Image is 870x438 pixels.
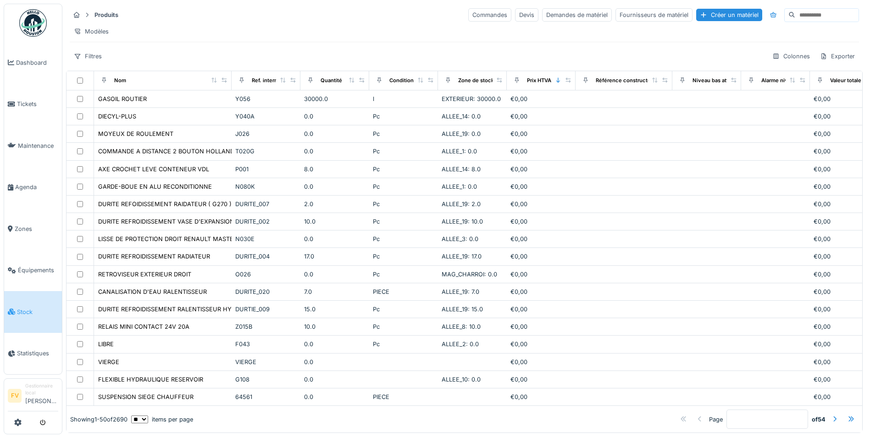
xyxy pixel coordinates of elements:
div: Colonnes [768,50,814,63]
div: 0.0 [304,112,366,121]
div: DURITE_007 [235,200,297,208]
div: PIECE [373,393,434,401]
a: Tickets [4,84,62,125]
div: €0,00 [510,235,572,243]
div: COMMANDE A DISTANCE 2 BOUTON HOLLANDIA [98,147,240,156]
div: 0.0 [304,147,366,156]
div: 0.0 [304,375,366,384]
div: VIERGE [98,358,119,366]
div: €0,00 [510,287,572,296]
span: Stock [17,308,58,316]
div: €0,00 [510,112,572,121]
span: Tickets [17,100,58,108]
div: G108 [235,375,297,384]
div: €0,00 [510,182,572,191]
a: Dashboard [4,42,62,84]
div: Y040A [235,112,297,121]
div: N080K [235,182,297,191]
div: Pc [373,235,434,243]
div: DURITE REFOIDISSEMENT RAIDATEUR ( G270 ) [98,200,232,208]
div: Pc [373,340,434,348]
div: €0,00 [510,375,572,384]
span: EXTERIEUR: 30000.0 [442,95,501,102]
span: ALLEE_19: 10.0 [442,218,483,225]
div: 10.0 [304,217,366,226]
strong: Produits [91,11,122,19]
span: Zones [15,225,58,233]
div: Créer un matériel [696,9,762,21]
div: Pc [373,129,434,138]
div: €0,00 [510,322,572,331]
div: SUSPENSION SIEGE CHAUFFEUR [98,393,194,401]
div: 64561 [235,393,297,401]
div: Pc [373,322,434,331]
div: Niveau bas atteint ? [693,77,742,84]
div: Devis [515,8,538,22]
div: 0.0 [304,182,366,191]
div: Commandes [468,8,511,22]
div: 0.0 [304,270,366,279]
div: €0,00 [510,358,572,366]
div: Fournisseurs de matériel [615,8,693,22]
div: DIECYL-PLUS [98,112,136,121]
span: ALLEE_1: 0.0 [442,148,477,155]
div: Quantité [321,77,342,84]
span: Maintenance [18,141,58,150]
div: T020G [235,147,297,156]
div: 0.0 [304,235,366,243]
div: LISSE DE PROTECTION DROIT RENAULT MASTER ( 1078 ) [98,235,260,243]
span: ALLEE_3: 0.0 [442,236,478,242]
div: Showing 1 - 50 of 2690 [70,415,127,423]
div: DURITE_020 [235,287,297,296]
a: Maintenance [4,125,62,167]
div: DURITE_002 [235,217,297,226]
div: 0.0 [304,358,366,366]
div: Valeur totale [830,77,861,84]
div: Pc [373,270,434,279]
div: Référence constructeur [596,77,656,84]
div: N030E [235,235,297,243]
div: 10.0 [304,322,366,331]
span: MAG_CHARROI: 0.0 [442,271,497,278]
span: Équipements [18,266,58,275]
div: €0,00 [510,95,572,103]
span: ALLEE_19: 7.0 [442,288,479,295]
div: Modèles [70,25,113,38]
div: Nom [114,77,126,84]
div: Pc [373,147,434,156]
span: Statistiques [17,349,58,358]
div: €0,00 [510,217,572,226]
div: 2.0 [304,200,366,208]
div: items per page [131,415,193,423]
div: Page [709,415,723,423]
span: ALLEE_14: 0.0 [442,113,481,120]
div: Y056 [235,95,297,103]
a: Statistiques [4,333,62,375]
div: Gestionnaire local [25,382,58,397]
div: DURTIE_009 [235,305,297,314]
span: ALLEE_10: 0.0 [442,376,481,383]
div: €0,00 [510,129,572,138]
div: RELAIS MINI CONTACT 24V 20A [98,322,189,331]
div: O026 [235,270,297,279]
span: ALLEE_14: 8.0 [442,166,481,173]
li: [PERSON_NAME] [25,382,58,409]
a: Agenda [4,167,62,208]
div: 0.0 [304,129,366,138]
div: 17.0 [304,252,366,261]
div: €0,00 [510,252,572,261]
div: CANALISATION D'EAU RALENTISSEUR [98,287,207,296]
div: Conditionnement [389,77,433,84]
div: l [373,95,434,103]
div: FLEXIBLE HYDRAULIQUE RESERVOIR [98,375,203,384]
div: 0.0 [304,340,366,348]
div: AXE CROCHET LEVE CONTENEUR VDL [98,165,209,174]
div: Ref. interne [252,77,281,84]
div: Exporter [816,50,859,63]
span: ALLEE_19: 17.0 [442,253,482,260]
span: ALLEE_19: 2.0 [442,201,481,208]
div: DURITE REFROIDISSEMENT RALENTISSEUR HYDRAULIQUE [98,305,266,314]
div: Pc [373,200,434,208]
div: P001 [235,165,297,174]
div: €0,00 [510,305,572,314]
